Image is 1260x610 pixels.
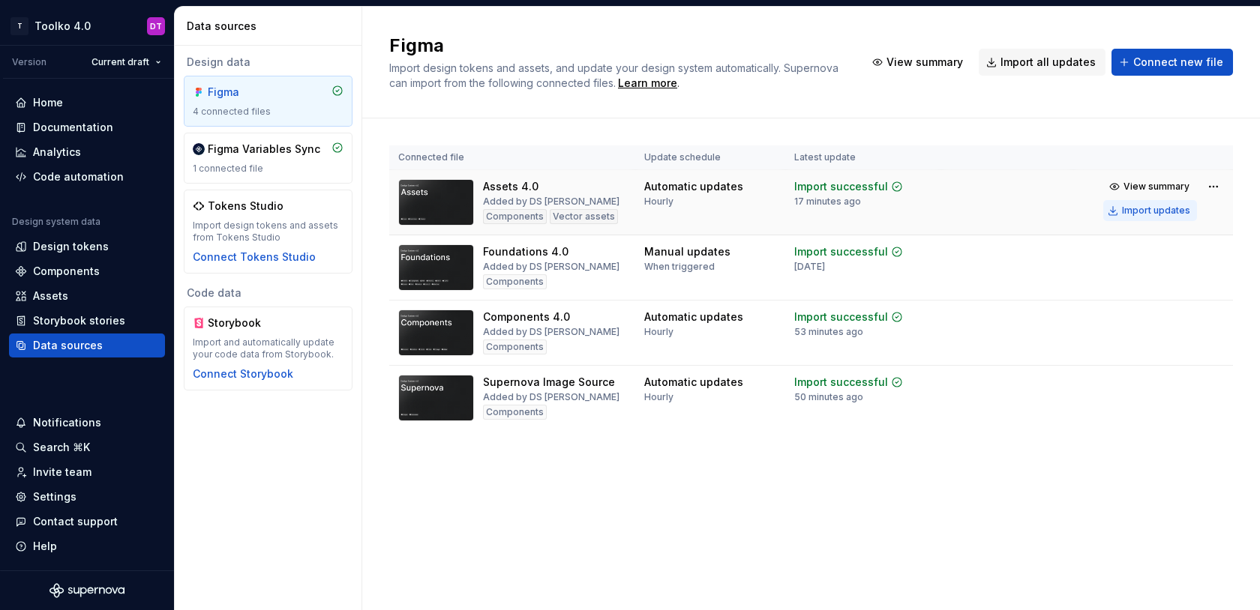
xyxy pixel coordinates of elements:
[886,55,963,70] span: View summary
[33,338,103,353] div: Data sources
[9,165,165,189] a: Code automation
[1103,176,1197,197] button: View summary
[1111,49,1233,76] button: Connect new file
[9,460,165,484] a: Invite team
[1122,205,1190,217] div: Import updates
[794,179,888,194] div: Import successful
[208,85,280,100] div: Figma
[184,286,352,301] div: Code data
[550,209,618,224] div: Vector assets
[483,375,615,390] div: Supernova Image Source
[193,106,343,118] div: 4 connected files
[193,366,293,381] button: Connect Storybook
[85,52,168,73] button: Current draft
[483,179,538,194] div: Assets 4.0
[389,34,847,58] h2: Figma
[785,145,941,170] th: Latest update
[794,391,863,403] div: 50 minutes ago
[33,239,109,254] div: Design tokens
[616,78,679,89] span: .
[184,55,352,70] div: Design data
[12,56,46,68] div: Version
[193,336,343,360] div: Import and automatically update your code data from Storybook.
[483,391,619,403] div: Added by DS [PERSON_NAME]
[33,95,63,110] div: Home
[9,435,165,459] button: Search ⌘K
[187,19,355,34] div: Data sources
[33,465,91,480] div: Invite team
[91,56,149,68] span: Current draft
[9,259,165,283] a: Components
[9,284,165,308] a: Assets
[644,244,730,259] div: Manual updates
[865,49,973,76] button: View summary
[483,309,570,324] div: Components 4.0
[34,19,91,34] div: Toolko 4.0
[1000,55,1096,70] span: Import all updates
[33,539,57,554] div: Help
[193,250,316,265] button: Connect Tokens Studio
[9,235,165,259] a: Design tokens
[794,309,888,324] div: Import successful
[33,313,125,328] div: Storybook stories
[150,20,162,32] div: DT
[208,199,283,214] div: Tokens Studio
[33,415,101,430] div: Notifications
[9,91,165,115] a: Home
[193,163,343,175] div: 1 connected file
[9,140,165,164] a: Analytics
[208,142,320,157] div: Figma Variables Sync
[644,326,673,338] div: Hourly
[9,333,165,357] a: Data sources
[1133,55,1223,70] span: Connect new file
[9,485,165,509] a: Settings
[193,220,343,244] div: Import design tokens and assets from Tokens Studio
[483,244,568,259] div: Foundations 4.0
[644,375,743,390] div: Automatic updates
[9,309,165,333] a: Storybook stories
[389,61,841,89] span: Import design tokens and assets, and update your design system automatically. Supernova can impor...
[389,145,635,170] th: Connected file
[483,339,547,354] div: Components
[9,115,165,139] a: Documentation
[794,326,863,338] div: 53 minutes ago
[794,261,825,273] div: [DATE]
[33,264,100,279] div: Components
[483,326,619,338] div: Added by DS [PERSON_NAME]
[49,583,124,598] svg: Supernova Logo
[12,216,100,228] div: Design system data
[3,10,171,42] button: TToolko 4.0DT
[483,405,547,420] div: Components
[483,261,619,273] div: Added by DS [PERSON_NAME]
[644,196,673,208] div: Hourly
[483,274,547,289] div: Components
[208,315,280,330] div: Storybook
[9,510,165,534] button: Contact support
[1123,181,1189,193] span: View summary
[9,534,165,558] button: Help
[33,145,81,160] div: Analytics
[33,289,68,304] div: Assets
[644,391,673,403] div: Hourly
[33,489,76,504] div: Settings
[794,196,861,208] div: 17 minutes ago
[979,49,1105,76] button: Import all updates
[618,76,677,91] a: Learn more
[184,76,352,127] a: Figma4 connected files
[33,120,113,135] div: Documentation
[184,133,352,184] a: Figma Variables Sync1 connected file
[794,375,888,390] div: Import successful
[33,169,124,184] div: Code automation
[184,306,352,390] a: StorybookImport and automatically update your code data from Storybook.Connect Storybook
[184,190,352,274] a: Tokens StudioImport design tokens and assets from Tokens StudioConnect Tokens Studio
[10,17,28,35] div: T
[1103,200,1197,221] button: Import updates
[644,179,743,194] div: Automatic updates
[483,209,547,224] div: Components
[635,145,785,170] th: Update schedule
[33,514,118,529] div: Contact support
